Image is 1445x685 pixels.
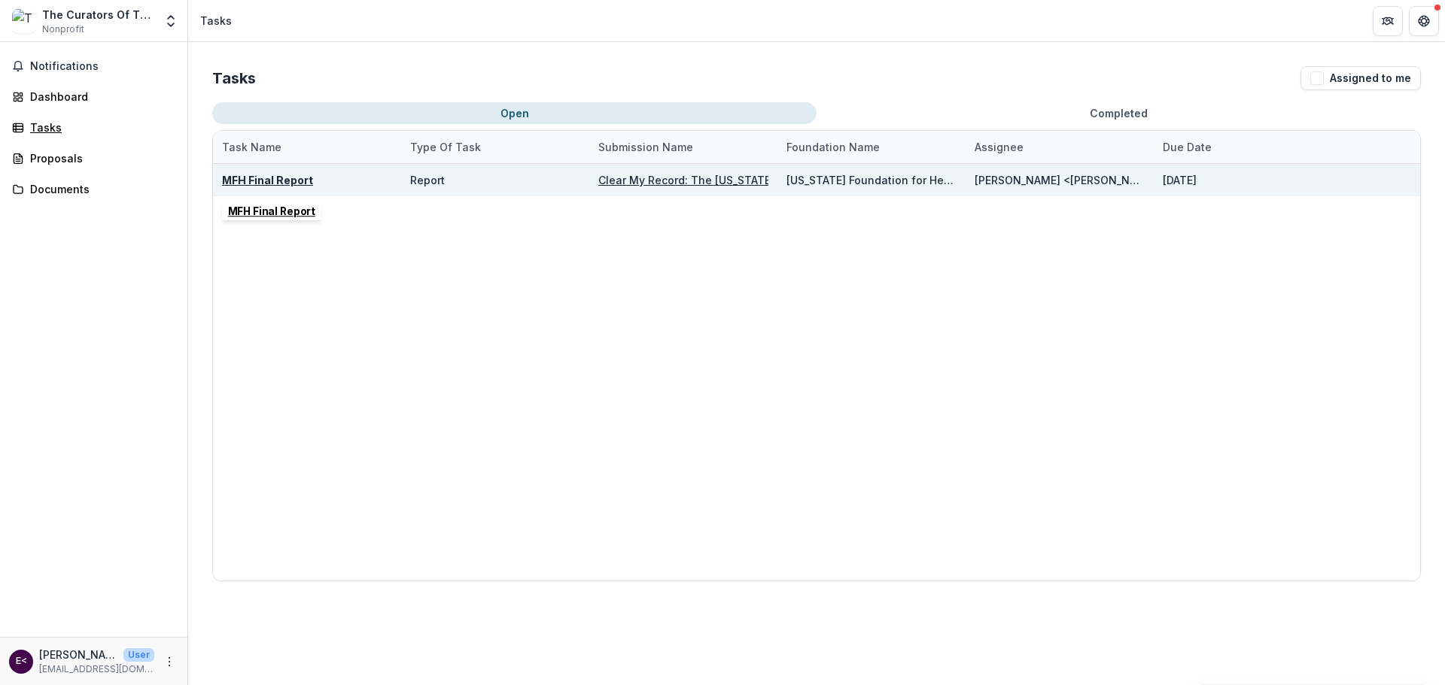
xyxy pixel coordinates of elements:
div: Documents [30,181,169,197]
div: Ellen Suni <sunie@umkc.edu> [16,656,27,666]
a: Clear My Record: The [US_STATE] Expungement Project [598,174,889,186]
button: More [160,653,178,671]
div: Foundation Name [777,131,966,163]
button: Completed [817,102,1421,124]
button: Open [212,102,817,124]
div: The Curators Of The [GEOGRAPHIC_DATA][US_STATE] [42,7,154,23]
div: [US_STATE] Foundation for Health [786,172,957,188]
div: Assignee [966,131,1154,163]
button: Open entity switcher [160,6,181,36]
div: Tasks [30,120,169,135]
div: [DATE] [1163,172,1197,188]
a: MFH Final Report [222,174,313,186]
div: Type of Task [401,131,589,163]
button: Notifications [6,54,181,78]
a: Proposals [6,146,181,171]
nav: breadcrumb [194,10,238,32]
button: Assigned to me [1300,66,1421,90]
div: Assignee [966,139,1033,155]
div: Report [410,172,445,188]
div: Submission Name [589,131,777,163]
div: Foundation Name [777,139,889,155]
div: Due Date [1154,139,1221,155]
a: Dashboard [6,84,181,109]
span: Notifications [30,60,175,73]
p: [EMAIL_ADDRESS][DOMAIN_NAME] [39,662,154,676]
div: Type of Task [401,139,490,155]
div: Proposals [30,150,169,166]
div: Due Date [1154,131,1342,163]
button: Get Help [1409,6,1439,36]
div: Task Name [213,139,291,155]
span: Nonprofit [42,23,84,36]
div: Task Name [213,131,401,163]
div: [PERSON_NAME] <[PERSON_NAME][EMAIL_ADDRESS][DOMAIN_NAME]> [975,172,1145,188]
div: Submission Name [589,139,702,155]
p: [PERSON_NAME] <[PERSON_NAME][EMAIL_ADDRESS][DOMAIN_NAME]> [39,647,117,662]
button: Partners [1373,6,1403,36]
img: The Curators Of The University Of Missouri [12,9,36,33]
a: Tasks [6,115,181,140]
a: Documents [6,177,181,202]
h2: Tasks [212,69,256,87]
p: User [123,648,154,662]
div: Tasks [200,13,232,29]
div: Dashboard [30,89,169,105]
